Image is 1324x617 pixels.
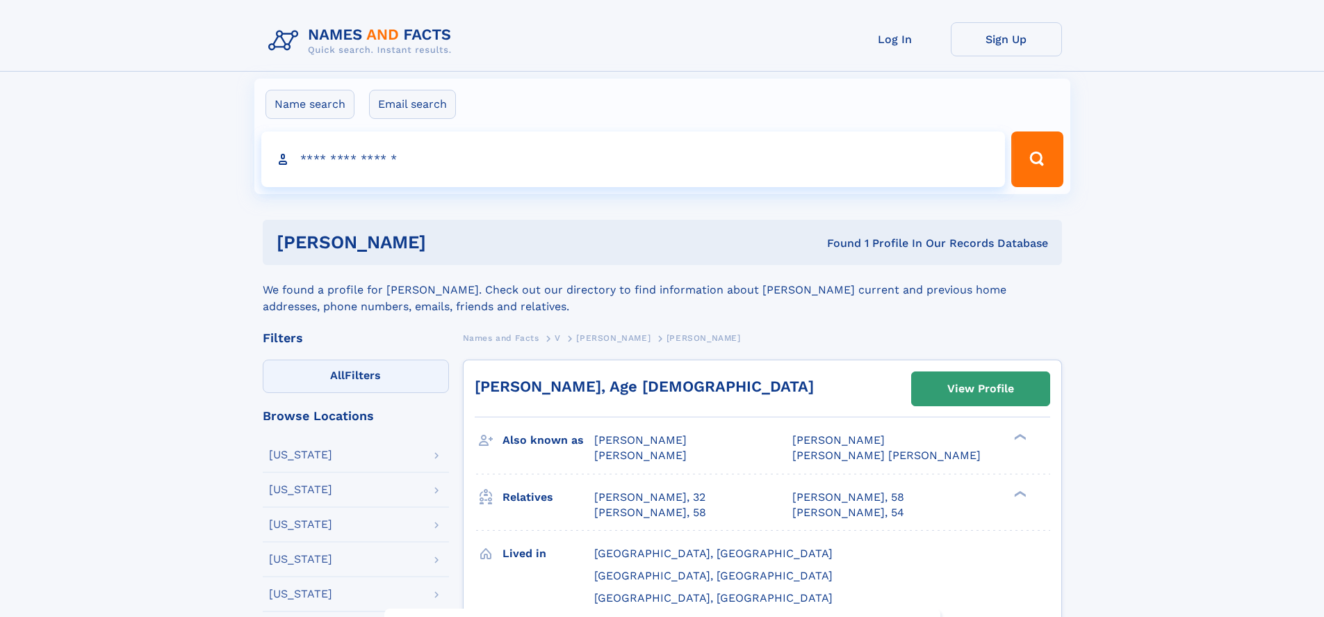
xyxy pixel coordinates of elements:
[502,486,594,509] h3: Relatives
[1011,131,1063,187] button: Search Button
[667,333,741,343] span: [PERSON_NAME]
[840,22,951,56] a: Log In
[502,428,594,452] h3: Also known as
[263,410,449,422] div: Browse Locations
[277,234,627,251] h1: [PERSON_NAME]
[626,236,1048,251] div: Found 1 Profile In Our Records Database
[576,333,651,343] span: [PERSON_NAME]
[576,329,651,346] a: [PERSON_NAME]
[594,591,833,604] span: [GEOGRAPHIC_DATA], [GEOGRAPHIC_DATA]
[330,369,345,382] span: All
[594,449,687,462] span: [PERSON_NAME]
[947,373,1014,405] div: View Profile
[951,22,1062,56] a: Sign Up
[555,333,561,343] span: V
[269,484,332,495] div: [US_STATE]
[792,449,981,462] span: [PERSON_NAME] [PERSON_NAME]
[594,569,833,582] span: [GEOGRAPHIC_DATA], [GEOGRAPHIC_DATA]
[261,131,1006,187] input: search input
[263,360,449,393] label: Filters
[475,378,814,395] a: [PERSON_NAME], Age [DEMOGRAPHIC_DATA]
[594,505,706,520] a: [PERSON_NAME], 58
[369,90,456,119] label: Email search
[912,372,1049,406] a: View Profile
[263,265,1062,315] div: We found a profile for [PERSON_NAME]. Check out our directory to find information about [PERSON_N...
[1011,433,1027,442] div: ❯
[269,519,332,530] div: [US_STATE]
[594,433,687,447] span: [PERSON_NAME]
[594,547,833,560] span: [GEOGRAPHIC_DATA], [GEOGRAPHIC_DATA]
[555,329,561,346] a: V
[269,554,332,565] div: [US_STATE]
[792,490,904,505] a: [PERSON_NAME], 58
[502,542,594,566] h3: Lived in
[792,505,904,520] a: [PERSON_NAME], 54
[269,588,332,600] div: [US_STATE]
[792,433,885,447] span: [PERSON_NAME]
[594,490,705,505] a: [PERSON_NAME], 32
[1011,489,1027,498] div: ❯
[263,22,463,60] img: Logo Names and Facts
[265,90,354,119] label: Name search
[463,329,539,346] a: Names and Facts
[269,449,332,460] div: [US_STATE]
[263,332,449,344] div: Filters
